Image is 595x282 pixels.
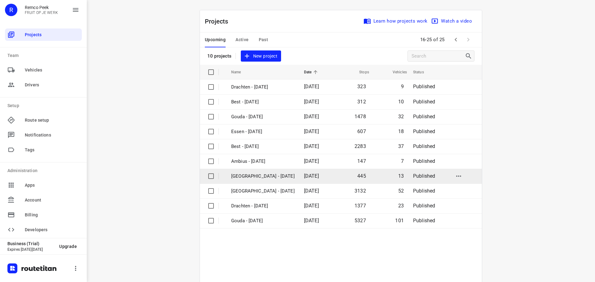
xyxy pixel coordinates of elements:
p: FRUIT OP JE WERK [25,11,58,15]
span: Stops [351,68,369,76]
span: Notifications [25,132,79,138]
span: Published [413,99,435,105]
span: Vehicles [385,68,407,76]
span: Published [413,203,435,209]
span: 147 [357,158,366,164]
p: Ambius - [DATE] [231,158,295,165]
span: Status [413,68,432,76]
span: 37 [398,143,404,149]
span: [DATE] [304,128,319,134]
span: Vehicles [25,67,79,73]
span: 1478 [355,114,366,119]
span: Apps [25,182,79,189]
span: Published [413,114,435,119]
p: Gouda - Tuesday [231,113,295,120]
span: 5327 [355,218,366,223]
span: Published [413,173,435,179]
p: Drachten - Tuesday [231,84,295,91]
div: Route setup [5,114,82,126]
span: Past [259,36,268,44]
span: Next Page [462,33,474,46]
span: 18 [398,128,404,134]
p: Setup [7,102,82,109]
div: Billing [5,209,82,221]
p: Administration [7,167,82,174]
span: Name [231,68,249,76]
span: 23 [398,203,404,209]
span: Published [413,128,435,134]
span: 101 [395,218,404,223]
span: Published [413,188,435,194]
span: Projects [25,32,79,38]
span: 13 [398,173,404,179]
button: New project [241,50,281,62]
span: 32 [398,114,404,119]
div: Vehicles [5,64,82,76]
span: 10 [398,99,404,105]
span: [DATE] [304,84,319,89]
div: Drivers [5,79,82,91]
span: Billing [25,212,79,218]
span: Published [413,158,435,164]
span: [DATE] [304,188,319,194]
p: Projects [205,17,233,26]
span: Developers [25,227,79,233]
span: 7 [401,158,404,164]
span: [DATE] [304,99,319,105]
p: Zwolle - Monday [231,188,295,195]
span: 445 [357,173,366,179]
span: 3132 [355,188,366,194]
span: 607 [357,128,366,134]
span: 312 [357,99,366,105]
div: Notifications [5,129,82,141]
span: Published [413,84,435,89]
p: Expires [DATE][DATE] [7,247,54,252]
span: New project [245,52,277,60]
span: [DATE] [304,203,319,209]
span: Drivers [25,82,79,88]
span: [DATE] [304,218,319,223]
span: [DATE] [304,143,319,149]
div: Search [465,52,474,60]
p: Essen - Monday [231,128,295,135]
span: Tags [25,147,79,153]
span: Active [236,36,249,44]
p: Best - Tuesday [231,98,295,106]
span: 52 [398,188,404,194]
div: Projects [5,28,82,41]
span: 2283 [355,143,366,149]
span: Upgrade [59,244,77,249]
p: 10 projects [207,53,232,59]
p: Team [7,52,82,59]
span: [DATE] [304,114,319,119]
span: Route setup [25,117,79,124]
p: Business (Trial) [7,241,54,246]
p: Drachten - Monday [231,202,295,210]
input: Search projects [412,51,465,61]
span: 9 [401,84,404,89]
div: Account [5,194,82,206]
span: [DATE] [304,173,319,179]
p: Best - Monday [231,143,295,150]
div: Apps [5,179,82,191]
div: Developers [5,223,82,236]
div: R [5,4,17,16]
button: Upgrade [54,241,82,252]
span: Date [304,68,320,76]
span: [DATE] [304,158,319,164]
span: Published [413,143,435,149]
span: Published [413,218,435,223]
span: Previous Page [450,33,462,46]
p: Remco Peek [25,5,58,10]
span: 323 [357,84,366,89]
span: Upcoming [205,36,226,44]
span: Account [25,197,79,203]
p: [GEOGRAPHIC_DATA] - [DATE] [231,173,295,180]
span: 16-25 of 25 [418,33,447,46]
div: Tags [5,144,82,156]
p: Gouda - Monday [231,217,295,224]
span: 1377 [355,203,366,209]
